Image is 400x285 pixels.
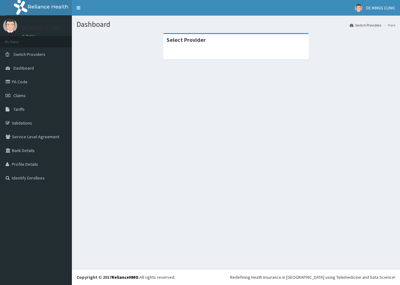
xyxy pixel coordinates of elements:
p: DE KINGS CLINIC [22,25,62,31]
div: Redefining Heath Insurance in [GEOGRAPHIC_DATA] using Telemedicine and Data Science! [230,274,395,280]
h1: Dashboard [77,20,395,28]
span: DE KINGS CLINIC [366,5,395,11]
img: User Image [3,19,17,33]
span: Claims [13,93,26,98]
strong: Select Provider [167,36,206,43]
span: Tariffs [13,106,25,112]
li: Here [382,22,395,28]
strong: Copyright © 2017 . [77,274,140,280]
a: Online [22,34,37,38]
footer: All rights reserved. [72,269,400,285]
a: Switch Providers [350,22,381,28]
a: RelianceHMO [112,274,138,280]
span: Switch Providers [13,52,45,57]
img: User Image [355,4,362,12]
span: Dashboard [13,65,34,71]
